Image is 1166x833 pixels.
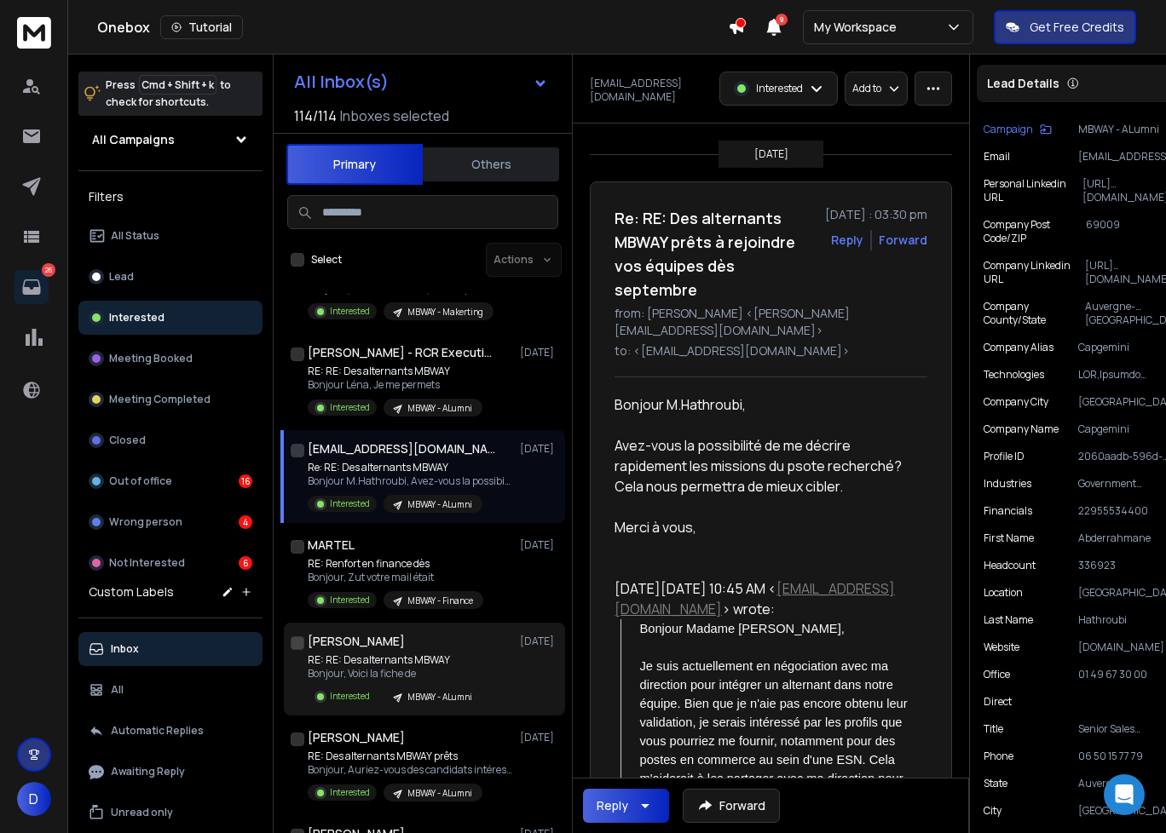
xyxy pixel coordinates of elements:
[984,531,1034,545] p: First Name
[109,474,172,488] p: Out of office
[615,435,914,476] div: Avez-vous la possibilité de me décrire rapidement les missions du psote recherché?
[92,131,175,148] h1: All Campaigns
[78,505,263,539] button: Wrong person4
[17,782,51,816] button: D
[308,571,483,584] p: Bonjour, Zut votre mail était
[407,402,472,415] p: MBWAY - ALumni
[111,683,124,697] p: All
[42,263,55,277] p: 26
[984,613,1033,627] p: Last Name
[984,300,1085,327] p: Company County/State
[78,423,263,457] button: Closed
[308,729,405,746] h1: [PERSON_NAME]
[78,673,263,707] button: All
[615,476,914,497] div: Cela nous permettra de mieux cibler.
[615,206,815,302] h1: Re: RE: Des alternants MBWAY prêts à rejoindre vos équipes dès septembre
[308,461,512,474] p: Re: RE: Des alternants MBWAY
[330,497,370,510] p: Interested
[683,789,780,823] button: Forward
[407,691,472,704] p: MBWAY - ALumni
[78,185,263,209] h3: Filters
[984,722,1003,736] p: title
[308,653,482,667] p: RE: RE: Des alternants MBWAY
[597,797,628,814] div: Reply
[78,632,263,666] button: Inbox
[831,232,863,249] button: Reply
[825,206,927,223] p: [DATE] : 03:30 pm
[407,595,473,607] p: MBWAY - Finance
[852,82,881,95] p: Add to
[330,594,370,606] p: Interested
[294,73,389,90] h1: All Inbox(s)
[78,796,263,830] button: Unread only
[97,15,728,39] div: Onebox
[239,556,252,570] div: 6
[111,765,185,778] p: Awaiting Reply
[308,557,483,571] p: RE: Renfort en finance dès
[583,789,669,823] button: Reply
[109,434,146,447] p: Closed
[407,787,472,800] p: MBWAY - ALumni
[615,342,927,359] p: to: <[EMAIL_ADDRESS][DOMAIN_NAME]>
[78,123,263,157] button: All Campaigns
[984,422,1059,436] p: Company Name
[754,147,788,161] p: [DATE]
[330,305,370,318] p: Interested
[311,253,342,267] label: Select
[776,14,788,26] span: 9
[814,19,903,36] p: My Workspace
[407,306,483,319] p: MBWAY - Makerting
[139,75,216,95] span: Cmd + Shift + k
[111,229,159,243] p: All Status
[239,474,252,488] div: 16
[308,344,495,361] h1: [PERSON_NAME] - RCR Executive
[984,804,1001,818] p: City
[78,755,263,789] button: Awaiting Reply
[330,690,370,703] p: Interested
[1104,774,1145,815] div: Open Intercom Messenger
[984,695,1012,709] p: Direct
[984,177,1082,204] p: Personal Linkedin URL
[340,106,449,126] h3: Inboxes selected
[308,667,482,681] p: Bonjour, Voici la fiche de
[1030,19,1124,36] p: Get Free Credits
[111,642,139,656] p: Inbox
[160,15,243,39] button: Tutorial
[984,450,1025,463] p: Profile ID
[615,578,914,619] div: [DATE][DATE] 10:45 AM < > wrote:
[78,301,263,335] button: Interested
[984,123,1052,136] button: Campaign
[78,219,263,253] button: All Status
[756,82,803,95] p: Interested
[308,474,512,488] p: Bonjour M.Hathroubi, Avez-vous la possibilité de
[640,657,915,807] div: Je suis actuellement en négociation avec ma direction pour intégrer un alternant dans notre équip...
[308,763,512,777] p: Bonjour, Auriez-vous des candidats intéressés
[239,515,252,529] div: 4
[423,146,559,183] button: Others
[520,538,558,552] p: [DATE]
[286,144,423,185] button: Primary
[984,559,1036,572] p: Headcount
[984,218,1086,245] p: Company Post Code/ZIP
[984,504,1032,518] p: Financials
[308,537,355,554] h1: MARTEL
[520,731,558,744] p: [DATE]
[111,806,173,819] p: Unread only
[109,311,165,325] p: Interested
[879,232,927,249] div: Forward
[984,477,1031,491] p: Industries
[78,382,263,416] button: Meeting Completed
[109,556,185,570] p: Not Interested
[407,498,472,511] p: MBWAY - ALumni
[615,305,927,339] p: from: [PERSON_NAME] <[PERSON_NAME][EMAIL_ADDRESS][DOMAIN_NAME]>
[984,123,1033,136] p: Campaign
[984,641,1019,654] p: website
[984,368,1044,382] p: Technologies
[615,394,914,415] div: Bonjour M.Hathroubi,
[308,365,482,378] p: RE: RE: Des alternants MBWAY
[109,352,193,365] p: Meeting Booked
[984,150,1010,164] p: Email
